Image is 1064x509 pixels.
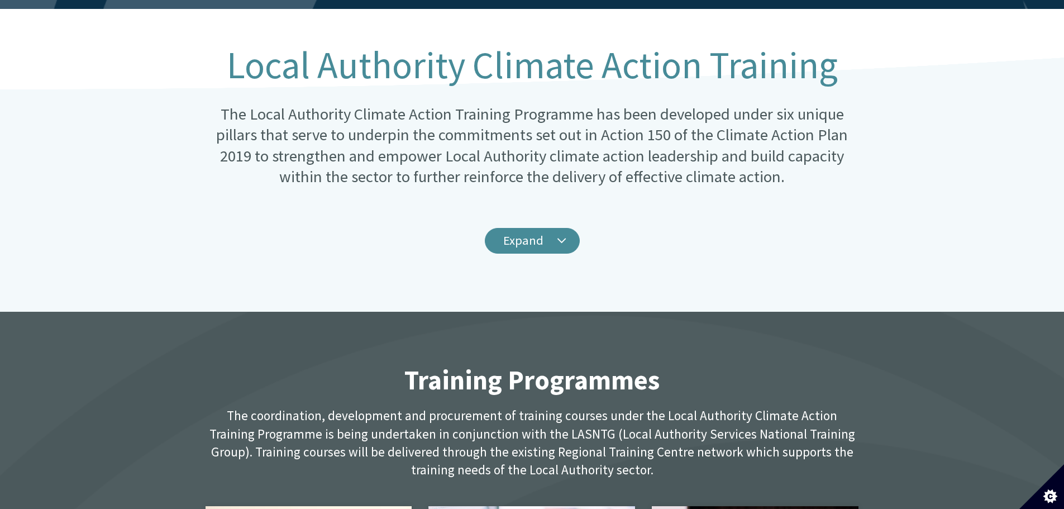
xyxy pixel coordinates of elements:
a: Expand [485,228,580,254]
p: The Local Authority Climate Action Training Programme has been developed under six unique pillars... [206,104,859,188]
p: The coordination, development and procurement of training courses under the Local Authority Clima... [206,407,859,479]
button: Set cookie preferences [1019,464,1064,509]
h1: Local Authority Climate Action Training [206,45,859,86]
h2: Training Programmes [206,365,859,395]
